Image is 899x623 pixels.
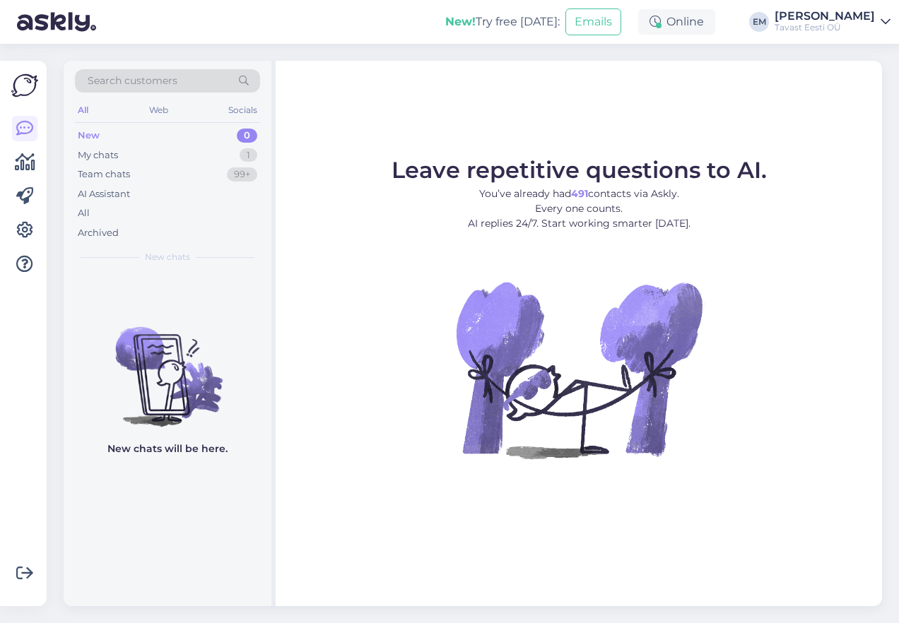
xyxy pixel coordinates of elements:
img: Askly Logo [11,72,38,99]
div: EM [749,12,769,32]
div: New [78,129,100,143]
p: New chats will be here. [107,441,228,456]
p: You’ve already had contacts via Askly. Every one counts. AI replies 24/7. Start working smarter [... [392,186,767,231]
div: My chats [78,148,118,162]
div: [PERSON_NAME] [775,11,875,22]
div: Archived [78,226,119,240]
div: Try free [DATE]: [445,13,560,30]
div: 99+ [227,167,257,182]
div: Tavast Eesti OÜ [775,22,875,33]
b: 491 [571,187,588,200]
div: AI Assistant [78,187,130,201]
button: Emails [565,8,621,35]
div: Online [638,9,715,35]
span: Search customers [88,73,177,88]
span: Leave repetitive questions to AI. [392,156,767,184]
a: [PERSON_NAME]Tavast Eesti OÜ [775,11,891,33]
b: New! [445,15,476,28]
div: All [78,206,90,220]
span: New chats [145,251,190,263]
div: All [75,101,91,119]
div: 0 [237,129,257,143]
img: No Chat active [452,242,706,497]
img: No chats [64,302,271,429]
div: Socials [225,101,260,119]
div: Web [146,101,171,119]
div: Team chats [78,167,130,182]
div: 1 [240,148,257,162]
